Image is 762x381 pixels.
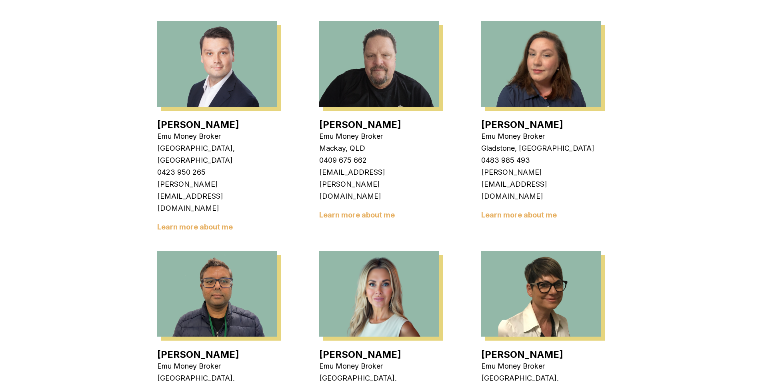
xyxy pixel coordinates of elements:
[481,119,563,130] a: [PERSON_NAME]
[319,154,439,166] p: 0409 675 662
[157,251,277,337] img: Pinkesh Patel
[157,223,233,231] a: Learn more about me
[481,154,601,166] p: 0483 985 493
[157,21,277,107] img: Jackson Fanfulla
[157,130,277,142] p: Emu Money Broker
[481,360,601,372] p: Emu Money Broker
[157,349,239,360] a: [PERSON_NAME]
[481,251,601,337] img: Stevette Gelavis
[319,166,439,202] p: [EMAIL_ADDRESS][PERSON_NAME][DOMAIN_NAME]
[319,142,439,154] p: Mackay, QLD
[157,360,277,372] p: Emu Money Broker
[319,349,401,360] a: [PERSON_NAME]
[481,211,557,219] a: Learn more about me
[157,166,277,178] p: 0423 950 265
[481,21,601,107] img: Erin Shield
[481,142,601,154] p: Gladstone, [GEOGRAPHIC_DATA]
[481,130,601,142] p: Emu Money Broker
[319,119,401,130] a: [PERSON_NAME]
[157,142,277,166] p: [GEOGRAPHIC_DATA], [GEOGRAPHIC_DATA]
[319,130,439,142] p: Emu Money Broker
[319,360,439,372] p: Emu Money Broker
[481,166,601,202] p: [PERSON_NAME][EMAIL_ADDRESS][DOMAIN_NAME]
[319,211,395,219] a: Learn more about me
[319,251,439,337] img: Rachael Connors
[157,119,239,130] a: [PERSON_NAME]
[319,21,439,107] img: Baron Ketterman
[157,178,277,214] p: [PERSON_NAME][EMAIL_ADDRESS][DOMAIN_NAME]
[481,349,563,360] a: [PERSON_NAME]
